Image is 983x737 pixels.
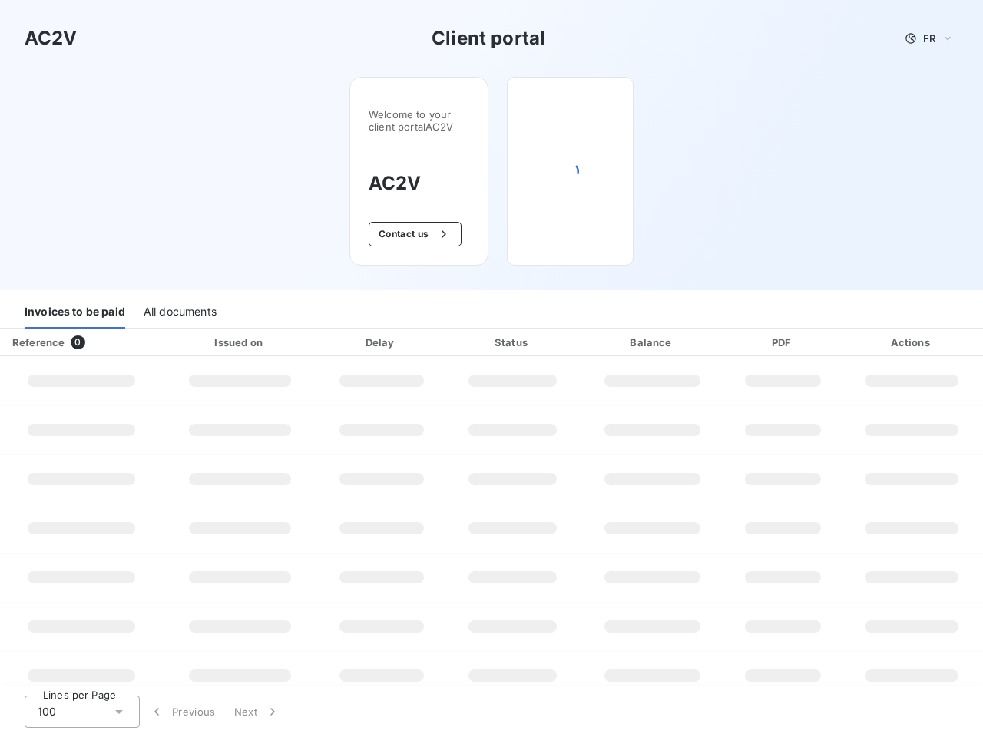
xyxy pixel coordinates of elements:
span: 0 [71,335,84,349]
h3: AC2V [25,25,78,52]
div: Actions [843,335,980,350]
h3: Client portal [432,25,545,52]
div: Delay [320,335,442,350]
button: Previous [140,696,225,728]
div: Reference [12,336,65,349]
div: Invoices to be paid [25,296,125,329]
span: Welcome to your client portal AC2V [369,108,469,133]
div: PDF [728,335,837,350]
div: Issued on [166,335,314,350]
div: Status [448,335,576,350]
h3: AC2V [369,170,469,197]
div: Balance [583,335,723,350]
span: FR [923,32,935,45]
span: 100 [38,704,56,719]
div: All documents [144,296,217,329]
button: Next [225,696,290,728]
button: Contact us [369,222,462,246]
